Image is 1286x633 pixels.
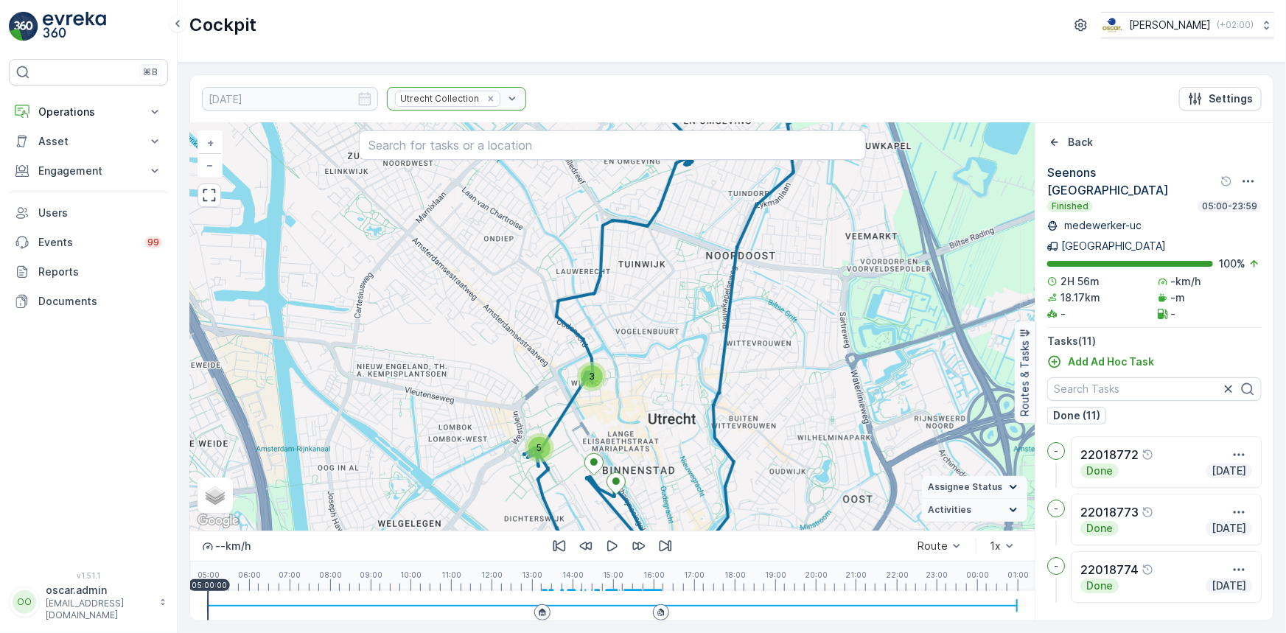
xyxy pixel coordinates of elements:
a: Zoom Out [199,154,221,176]
p: 22018772 [1080,446,1139,464]
p: 100 % [1219,256,1245,271]
p: 07:00 [279,570,301,579]
div: Help Tooltip Icon [1220,175,1232,187]
p: Documents [38,294,162,309]
p: Done (11) [1053,408,1100,423]
p: [EMAIL_ADDRESS][DOMAIN_NAME] [46,598,152,621]
a: Documents [9,287,168,316]
div: Route [918,540,948,552]
p: 05:00 [198,570,220,579]
p: 10:00 [400,570,422,579]
p: Tasks ( 11 ) [1047,334,1262,349]
p: Settings [1209,91,1253,106]
p: 99 [147,237,159,248]
a: Users [9,198,168,228]
p: Cockpit [189,13,256,37]
button: Operations [9,97,168,127]
p: -km/h [1171,274,1201,289]
p: medewerker-uc [1061,218,1142,233]
p: -m [1171,290,1186,305]
p: Routes & Tasks [1018,340,1032,416]
p: Operations [38,105,139,119]
p: Done [1085,521,1114,536]
div: Help Tooltip Icon [1142,506,1153,518]
div: 1x [990,540,1001,552]
p: -- km/h [215,539,251,553]
button: Engagement [9,156,168,186]
p: 21:00 [845,570,867,579]
a: Add Ad Hoc Task [1047,354,1154,369]
p: - [1054,445,1058,457]
img: logo [9,12,38,41]
p: 13:00 [522,570,542,579]
p: - [1060,307,1066,321]
a: Reports [9,257,168,287]
span: − [207,158,214,171]
p: [DATE] [1210,464,1248,478]
span: 5 [537,442,542,453]
p: - [1054,503,1058,514]
div: 3 [577,362,607,391]
button: Asset [9,127,168,156]
p: ⌘B [143,66,158,78]
p: - [1054,560,1058,572]
img: basis-logo_rgb2x.png [1102,17,1123,33]
p: Asset [38,134,139,149]
img: logo_light-DOdMpM7g.png [43,12,106,41]
div: OO [13,590,36,614]
p: 19:00 [765,570,786,579]
button: OOoscar.admin[EMAIL_ADDRESS][DOMAIN_NAME] [9,583,168,621]
p: Add Ad Hoc Task [1068,354,1154,369]
p: oscar.admin [46,583,152,598]
p: 08:00 [319,570,342,579]
p: 12:00 [481,570,503,579]
button: Done (11) [1047,407,1106,424]
p: 2H 56m [1060,274,1100,289]
a: Back [1047,135,1093,150]
p: 05:00-23:59 [1201,200,1259,212]
summary: Assignee Status [922,476,1027,499]
span: Assignee Status [928,481,1002,493]
img: Google [194,511,242,531]
p: 22018774 [1080,561,1139,578]
summary: Activities [922,499,1027,522]
p: Finished [1050,200,1090,212]
p: 00:00 [966,570,989,579]
p: [GEOGRAPHIC_DATA] [1061,239,1166,253]
p: [DATE] [1210,521,1248,536]
input: Search for tasks or a location [359,130,866,160]
p: [PERSON_NAME] [1129,18,1211,32]
p: Events [38,235,136,250]
p: Seenons [GEOGRAPHIC_DATA] [1047,164,1217,199]
span: 3 [589,371,595,382]
span: v 1.51.1 [9,571,168,580]
p: 14:00 [562,570,584,579]
input: dd/mm/yyyy [202,87,378,111]
button: [PERSON_NAME](+02:00) [1102,12,1274,38]
p: 09:00 [360,570,382,579]
p: Engagement [38,164,139,178]
p: 16:00 [643,570,665,579]
p: 18.17km [1060,290,1100,305]
p: 01:00 [1007,570,1029,579]
p: 06:00 [238,570,261,579]
p: 22:00 [886,570,909,579]
p: Done [1085,578,1114,593]
button: Settings [1179,87,1262,111]
a: Events99 [9,228,168,257]
p: 17:00 [684,570,705,579]
a: Open this area in Google Maps (opens a new window) [194,511,242,531]
a: Zoom In [199,132,221,154]
span: Activities [928,504,971,516]
p: ( +02:00 ) [1217,19,1254,31]
p: Done [1085,464,1114,478]
p: Back [1068,135,1093,150]
p: - [1171,307,1176,321]
p: 23:00 [926,570,948,579]
input: Search Tasks [1047,377,1262,401]
a: Layers [199,479,231,511]
div: Help Tooltip Icon [1142,564,1153,576]
p: 11:00 [441,570,461,579]
div: Help Tooltip Icon [1142,449,1153,461]
p: Reports [38,265,162,279]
